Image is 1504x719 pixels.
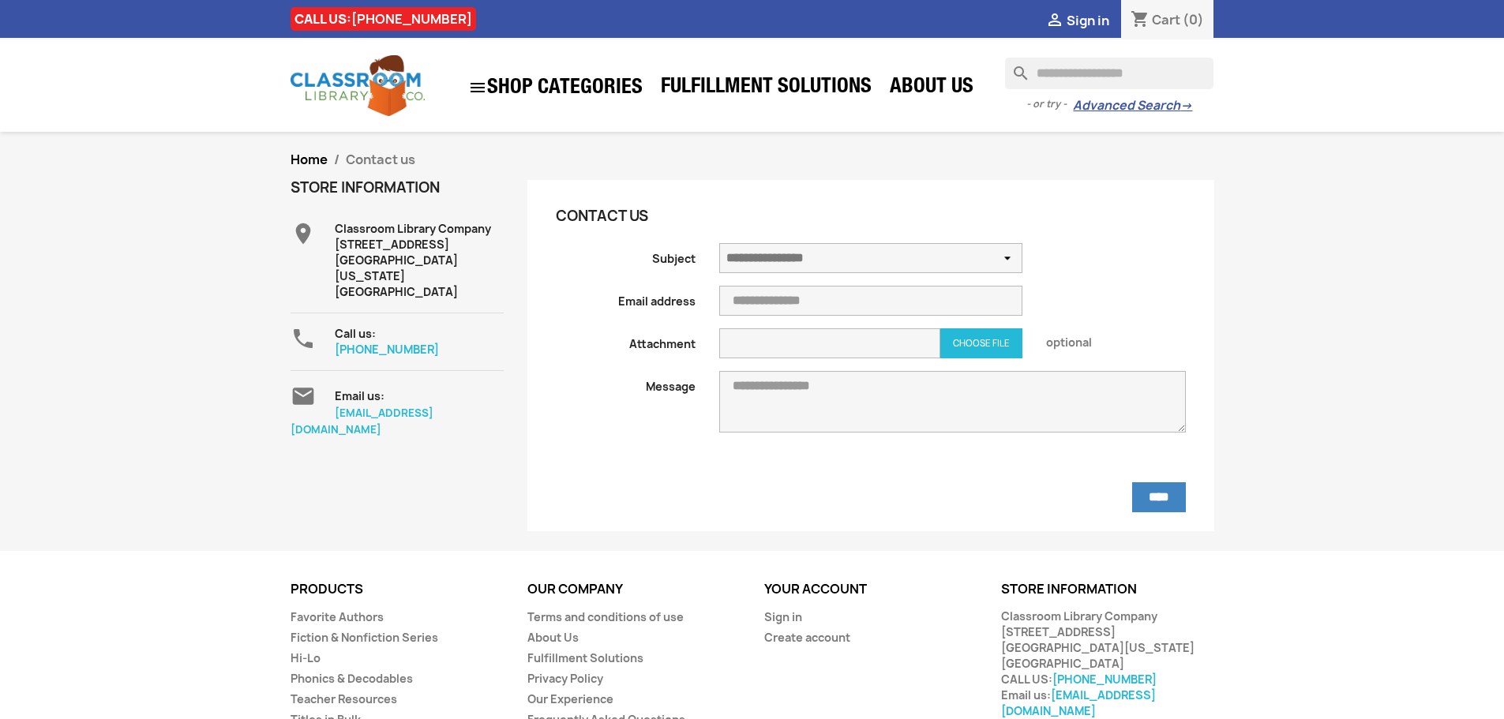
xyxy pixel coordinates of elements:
[291,650,321,665] a: Hi-Lo
[1067,12,1109,29] span: Sign in
[1034,328,1198,350] span: optional
[291,691,397,706] a: Teacher Resources
[335,384,504,404] div: Email us:
[291,326,316,351] i: 
[527,691,613,706] a: Our Experience
[291,671,413,686] a: Phonics & Decodables
[544,371,707,395] label: Message
[953,338,1010,349] span: Choose file
[1045,12,1064,31] i: 
[351,10,472,28] a: [PHONE_NUMBER]
[291,7,476,31] div: CALL US:
[291,55,425,116] img: Classroom Library Company
[764,580,867,597] a: Your account
[1001,609,1214,719] div: Classroom Library Company [STREET_ADDRESS] [GEOGRAPHIC_DATA][US_STATE] [GEOGRAPHIC_DATA] CALL US:...
[544,286,707,309] label: Email address
[527,630,579,645] a: About Us
[544,328,707,352] label: Attachment
[335,221,504,300] div: Classroom Library Company [STREET_ADDRESS] [GEOGRAPHIC_DATA][US_STATE] [GEOGRAPHIC_DATA]
[1005,58,1213,89] input: Search
[1131,11,1150,30] i: shopping_cart
[291,221,316,246] i: 
[291,151,328,168] a: Home
[291,180,504,196] h4: Store information
[335,326,504,358] div: Call us:
[346,151,415,168] span: Contact us
[291,609,384,624] a: Favorite Authors
[291,582,504,597] p: Products
[335,342,439,357] a: [PHONE_NUMBER]
[1001,687,1156,718] a: [EMAIL_ADDRESS][DOMAIN_NAME]
[1183,11,1204,28] span: (0)
[291,406,433,436] a: [EMAIL_ADDRESS][DOMAIN_NAME]
[544,243,707,267] label: Subject
[1005,58,1024,77] i: search
[527,671,603,686] a: Privacy Policy
[468,78,487,97] i: 
[882,73,981,104] a: About Us
[1052,672,1157,687] a: [PHONE_NUMBER]
[291,630,438,645] a: Fiction & Nonfiction Series
[653,73,880,104] a: Fulfillment Solutions
[1073,98,1192,114] a: Advanced Search→
[764,609,802,624] a: Sign in
[527,582,741,597] p: Our company
[1001,582,1214,597] p: Store information
[1026,96,1073,112] span: - or try -
[1152,11,1180,28] span: Cart
[1045,12,1109,29] a:  Sign in
[556,208,1022,224] h3: Contact us
[291,384,316,409] i: 
[764,630,850,645] a: Create account
[527,609,684,624] a: Terms and conditions of use
[460,70,651,105] a: SHOP CATEGORIES
[527,650,643,665] a: Fulfillment Solutions
[1180,98,1192,114] span: →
